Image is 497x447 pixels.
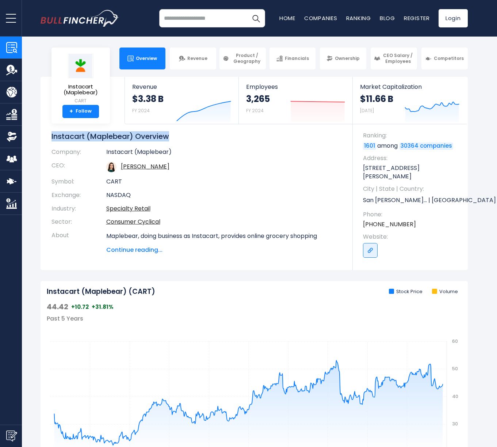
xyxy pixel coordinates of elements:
[51,132,342,141] h1: Instacart (Maplebear) Overview
[106,246,342,254] span: Continue reading...
[353,77,467,124] a: Market Capitalization $11.66 B [DATE]
[399,143,453,150] a: 30364 companies
[132,107,150,114] small: FY 2024
[360,107,374,114] small: [DATE]
[51,215,106,229] th: Sector:
[434,56,464,61] span: Competitors
[380,14,395,22] a: Blog
[346,14,371,22] a: Ranking
[132,83,231,90] span: Revenue
[246,93,270,105] strong: 3,265
[452,393,458,399] text: 40
[285,56,309,61] span: Financials
[57,53,104,105] a: Instacart (Maplebear) CART
[246,107,264,114] small: FY 2024
[363,211,460,219] span: Phone:
[136,56,157,61] span: Overview
[452,421,458,427] text: 30
[452,365,458,372] text: 50
[360,83,459,90] span: Market Capitalization
[279,14,295,22] a: Home
[121,162,169,171] a: ceo
[363,243,378,258] a: Go to link
[363,195,460,206] p: San [PERSON_NAME]... | [GEOGRAPHIC_DATA] | US
[320,48,366,69] a: Ownership
[389,289,423,295] li: Stock Price
[51,189,106,202] th: Exchange:
[51,175,106,189] th: Symbol:
[51,202,106,216] th: Industry:
[41,10,119,27] a: Go to homepage
[335,56,360,61] span: Ownership
[304,14,337,22] a: Companies
[47,302,68,311] span: 44.42
[239,77,352,124] a: Employees 3,265 FY 2024
[363,143,376,150] a: 1601
[363,164,460,181] p: [STREET_ADDRESS][PERSON_NAME]
[432,289,458,295] li: Volume
[231,53,263,64] span: Product / Geography
[106,148,342,159] td: Instacart (Maplebear)
[187,56,207,61] span: Revenue
[363,233,460,241] span: Website:
[246,83,345,90] span: Employees
[170,48,216,69] a: Revenue
[69,108,73,115] strong: +
[92,303,114,311] span: +31.81%
[106,232,342,293] p: Maplebear, doing business as Instacart, provides online grocery shopping services to households i...
[119,48,166,69] a: Overview
[269,48,316,69] a: Financials
[47,287,155,296] h2: Instacart (Maplebear) (CART)
[106,217,160,226] a: Consumer Cyclical
[404,14,430,22] a: Register
[62,105,99,118] a: +Follow
[47,314,83,323] span: Past 5 Years
[51,229,106,254] th: About
[247,9,265,27] button: Search
[106,175,342,189] td: CART
[57,84,104,96] span: Instacart (Maplebear)
[363,142,460,150] p: among
[371,48,417,69] a: CEO Salary / Employees
[219,48,266,69] a: Product / Geography
[363,154,460,162] span: Address:
[363,185,460,193] span: City | State | Country:
[421,48,468,69] a: Competitors
[51,148,106,159] th: Company:
[106,204,150,213] a: Specialty Retail
[125,77,238,124] a: Revenue $3.38 B FY 2024
[57,98,104,104] small: CART
[363,132,460,140] span: Ranking:
[132,93,164,105] strong: $3.38 B
[439,9,468,27] a: Login
[106,189,342,202] td: NASDAQ
[363,220,416,228] a: [PHONE_NUMBER]
[382,53,414,64] span: CEO Salary / Employees
[51,159,106,175] th: CEO:
[41,10,119,27] img: bullfincher logo
[452,338,458,344] text: 60
[6,131,17,142] img: Ownership
[71,303,89,311] span: +10.72
[360,93,393,105] strong: $11.66 B
[106,162,116,172] img: fidji-simo.jpg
